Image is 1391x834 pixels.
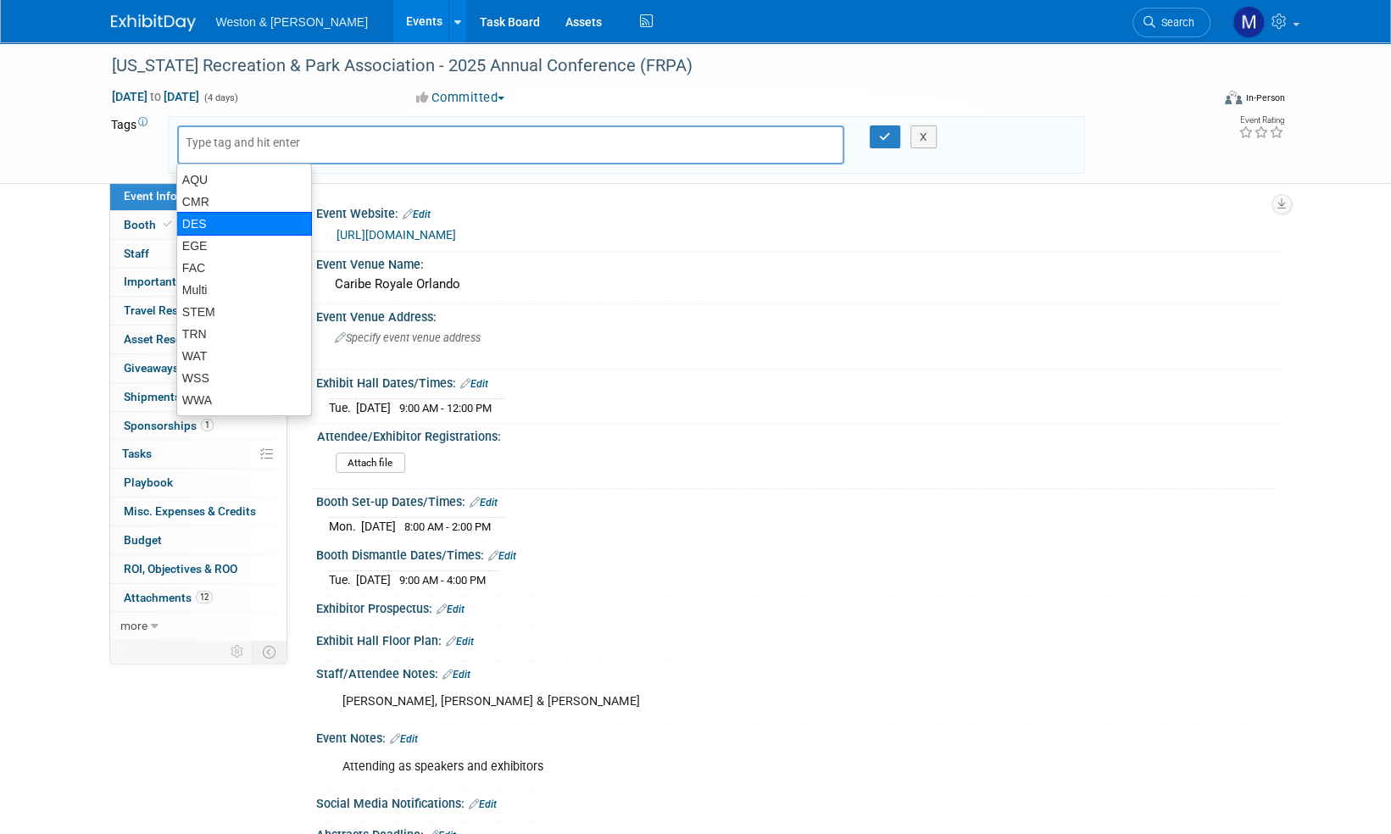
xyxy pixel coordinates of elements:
input: Type tag and hit enter [186,134,321,151]
span: Weston & [PERSON_NAME] [216,15,368,29]
button: Committed [410,89,511,107]
div: Booth Dismantle Dates/Times: [316,542,1281,564]
div: Event Rating [1238,116,1283,125]
a: Budget [110,526,287,554]
span: Misc. Expenses & Credits [124,504,256,518]
a: Edit [437,603,465,615]
div: Staff/Attendee Notes: [316,661,1281,683]
div: Attendee/Exhibitor Registrations: [317,424,1273,445]
div: Event Notes: [316,726,1281,748]
a: Edit [488,550,516,562]
span: 9:00 AM - 4:00 PM [399,574,486,587]
span: [DATE] [DATE] [111,89,200,104]
div: FAC [177,257,311,279]
span: Important Deadlines [124,275,231,288]
div: TRN [177,323,311,345]
a: Edit [460,378,488,390]
div: [US_STATE] Recreation & Park Association - 2025 Annual Conference (FRPA) [106,51,1185,81]
span: (4 days) [203,92,238,103]
td: Tags [111,116,153,174]
a: [URL][DOMAIN_NAME] [337,228,456,242]
div: Exhibit Hall Floor Plan: [316,628,1281,650]
td: [DATE] [361,518,396,536]
div: Booth Set-up Dates/Times: [316,489,1281,511]
a: Edit [390,733,418,745]
a: Edit [446,636,474,648]
a: Shipments [110,383,287,411]
a: Event Information [110,182,287,210]
div: Social Media Notifications: [316,791,1281,813]
div: WSS [177,367,311,389]
a: more [110,612,287,640]
img: ExhibitDay [111,14,196,31]
div: Event Venue Address: [316,304,1281,325]
a: Edit [470,497,498,509]
div: AQU [177,169,311,191]
a: Staff [110,240,287,268]
button: X [910,125,937,149]
div: Multi [177,279,311,301]
td: [DATE] [356,571,391,589]
a: Travel Reservations3 [110,297,287,325]
span: Tasks [122,447,152,460]
span: ROI, Objectives & ROO [124,562,237,575]
span: more [120,619,147,632]
div: Caribe Royale Orlando [329,271,1268,297]
span: Booth [124,218,175,231]
span: Specify event venue address [335,331,481,344]
a: Asset Reservations [110,325,287,353]
img: Mary Ann Trujillo [1232,6,1265,38]
a: Edit [403,208,431,220]
span: to [147,90,164,103]
div: Event Venue Name: [316,252,1281,273]
span: Attachments [124,591,213,604]
span: 9:00 AM - 12:00 PM [399,402,492,414]
div: WWA [177,389,311,411]
div: Event Format [1110,88,1285,114]
span: Staff [124,247,149,260]
div: DES [176,212,312,236]
td: Toggle Event Tabs [252,641,287,663]
td: Tue. [329,399,356,417]
td: Mon. [329,518,361,536]
span: 8:00 AM - 2:00 PM [404,520,491,533]
div: Event Website: [316,201,1281,223]
td: Personalize Event Tab Strip [223,641,253,663]
div: Exhibitor Prospectus: [316,596,1281,618]
span: Playbook [124,475,173,489]
a: Edit [469,798,497,810]
a: Search [1132,8,1210,37]
td: Tue. [329,571,356,589]
i: Booth reservation complete [164,220,172,229]
a: Booth [110,211,287,239]
div: In-Person [1244,92,1284,104]
div: Attending as speakers and exhibitors [331,750,1094,784]
a: Attachments12 [110,584,287,612]
div: EGE [177,235,311,257]
span: Giveaways [124,361,179,375]
a: Playbook [110,469,287,497]
span: Shipments [124,390,181,403]
span: Search [1155,16,1194,29]
span: Asset Reservations [124,332,225,346]
span: Travel Reservations [124,303,244,317]
span: 1 [201,419,214,431]
img: Format-Inperson.png [1225,91,1242,104]
a: Edit [442,669,470,681]
a: ROI, Objectives & ROO [110,555,287,583]
span: Event Information [124,189,219,203]
div: CMR [177,191,311,213]
div: STEM [177,301,311,323]
div: [PERSON_NAME], [PERSON_NAME] & [PERSON_NAME] [331,685,1094,719]
span: Budget [124,533,162,547]
span: Sponsorships [124,419,214,432]
div: Exhibit Hall Dates/Times: [316,370,1281,392]
a: Sponsorships1 [110,412,287,440]
td: [DATE] [356,399,391,417]
a: Misc. Expenses & Credits [110,498,287,525]
div: WAT [177,345,311,367]
a: Giveaways [110,354,287,382]
a: Important Deadlines [110,268,287,296]
span: 12 [196,591,213,603]
a: Tasks [110,440,287,468]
